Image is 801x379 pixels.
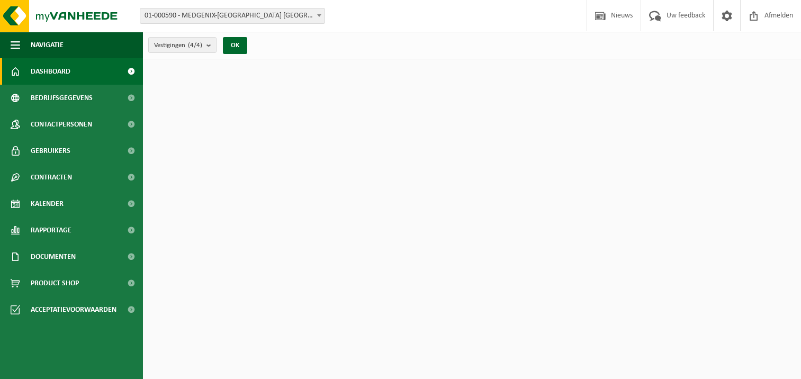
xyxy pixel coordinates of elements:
span: Contracten [31,164,72,191]
span: Kalender [31,191,64,217]
span: Navigatie [31,32,64,58]
span: Rapportage [31,217,71,243]
span: Bedrijfsgegevens [31,85,93,111]
span: Product Shop [31,270,79,296]
span: Documenten [31,243,76,270]
span: 01-000590 - MEDGENIX-BENELUX NV - WEVELGEM [140,8,325,23]
button: Vestigingen(4/4) [148,37,217,53]
span: 01-000590 - MEDGENIX-BENELUX NV - WEVELGEM [140,8,325,24]
span: Gebruikers [31,138,70,164]
span: Contactpersonen [31,111,92,138]
button: OK [223,37,247,54]
count: (4/4) [188,42,202,49]
span: Vestigingen [154,38,202,53]
span: Dashboard [31,58,70,85]
span: Acceptatievoorwaarden [31,296,116,323]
